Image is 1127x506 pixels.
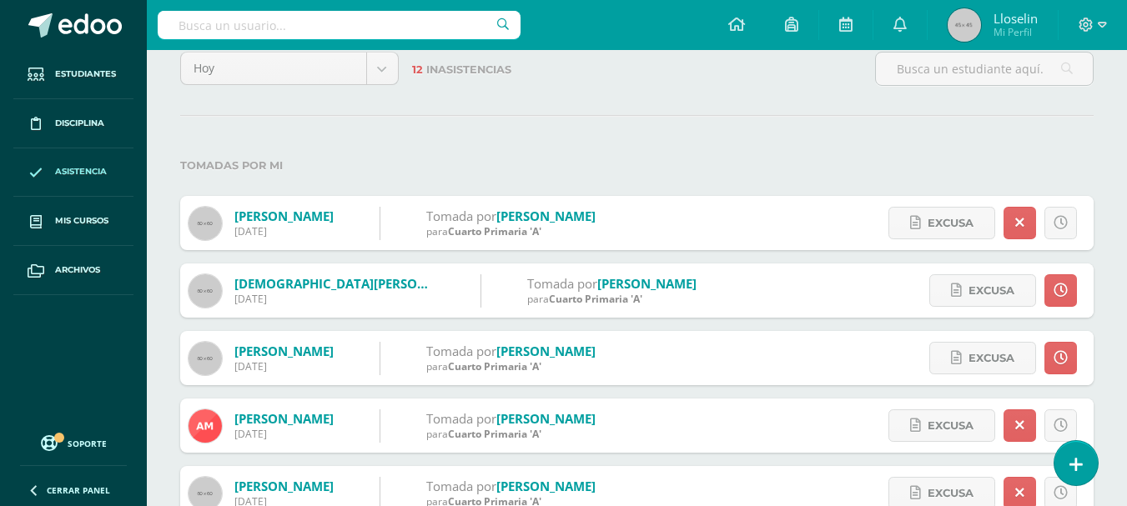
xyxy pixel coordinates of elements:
a: [PERSON_NAME] [234,208,334,224]
span: Cuarto Primaria 'A' [448,359,541,373]
div: [DATE] [234,224,334,238]
span: Cerrar panel [47,484,110,496]
a: Archivos [13,246,133,295]
span: Tomada por [426,478,496,494]
span: Excusa [969,275,1014,306]
span: Mis cursos [55,214,108,228]
span: Estudiantes [55,68,116,81]
div: [DATE] [234,292,435,306]
a: Disciplina [13,99,133,148]
input: Busca un estudiante aquí... [876,53,1093,85]
div: para [426,359,596,373]
label: Tomadas por mi [180,148,1094,183]
img: 60x60 [189,342,222,375]
a: [PERSON_NAME] [234,343,334,359]
span: Lloselin [994,10,1038,27]
a: [PERSON_NAME] [234,478,334,494]
span: Tomada por [426,410,496,427]
span: Inasistencias [426,63,511,76]
span: Hoy [194,53,354,84]
img: 8dd14695e70ae1a4af9bc5b7ff191a57.png [189,409,222,443]
a: [PERSON_NAME] [496,410,596,427]
a: Hoy [181,53,398,84]
a: [PERSON_NAME] [496,343,596,359]
div: [DATE] [234,427,334,441]
span: Archivos [55,263,100,277]
a: [PERSON_NAME] [496,208,596,224]
div: [DATE] [234,359,334,373]
img: 60x60 [189,274,222,308]
a: Excusa [888,409,995,442]
span: Tomada por [426,208,496,224]
div: para [527,292,697,306]
a: Estudiantes [13,50,133,99]
span: 12 [412,63,423,76]
input: Busca un usuario... [158,11,521,39]
span: Excusa [928,410,974,441]
a: Excusa [929,274,1036,307]
a: Soporte [20,431,127,453]
span: Cuarto Primaria 'A' [549,292,642,306]
span: Cuarto Primaria 'A' [448,224,541,238]
a: [PERSON_NAME] [496,478,596,494]
span: Cuarto Primaria 'A' [448,427,541,441]
span: Disciplina [55,117,104,130]
div: para [426,224,596,238]
span: Tomada por [426,343,496,359]
span: Tomada por [527,275,597,292]
span: Soporte [68,438,107,449]
a: Excusa [929,342,1036,374]
a: Asistencia [13,148,133,198]
span: Mi Perfil [994,25,1038,39]
div: para [426,427,596,441]
a: [PERSON_NAME] [597,275,697,292]
a: [DEMOGRAPHIC_DATA][PERSON_NAME] [234,275,473,292]
span: Asistencia [55,165,107,178]
a: [PERSON_NAME] [234,410,334,427]
img: 60x60 [189,207,222,240]
a: Mis cursos [13,197,133,246]
img: 45x45 [948,8,981,42]
span: Excusa [969,343,1014,373]
a: Excusa [888,207,995,239]
span: Excusa [928,208,974,238]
